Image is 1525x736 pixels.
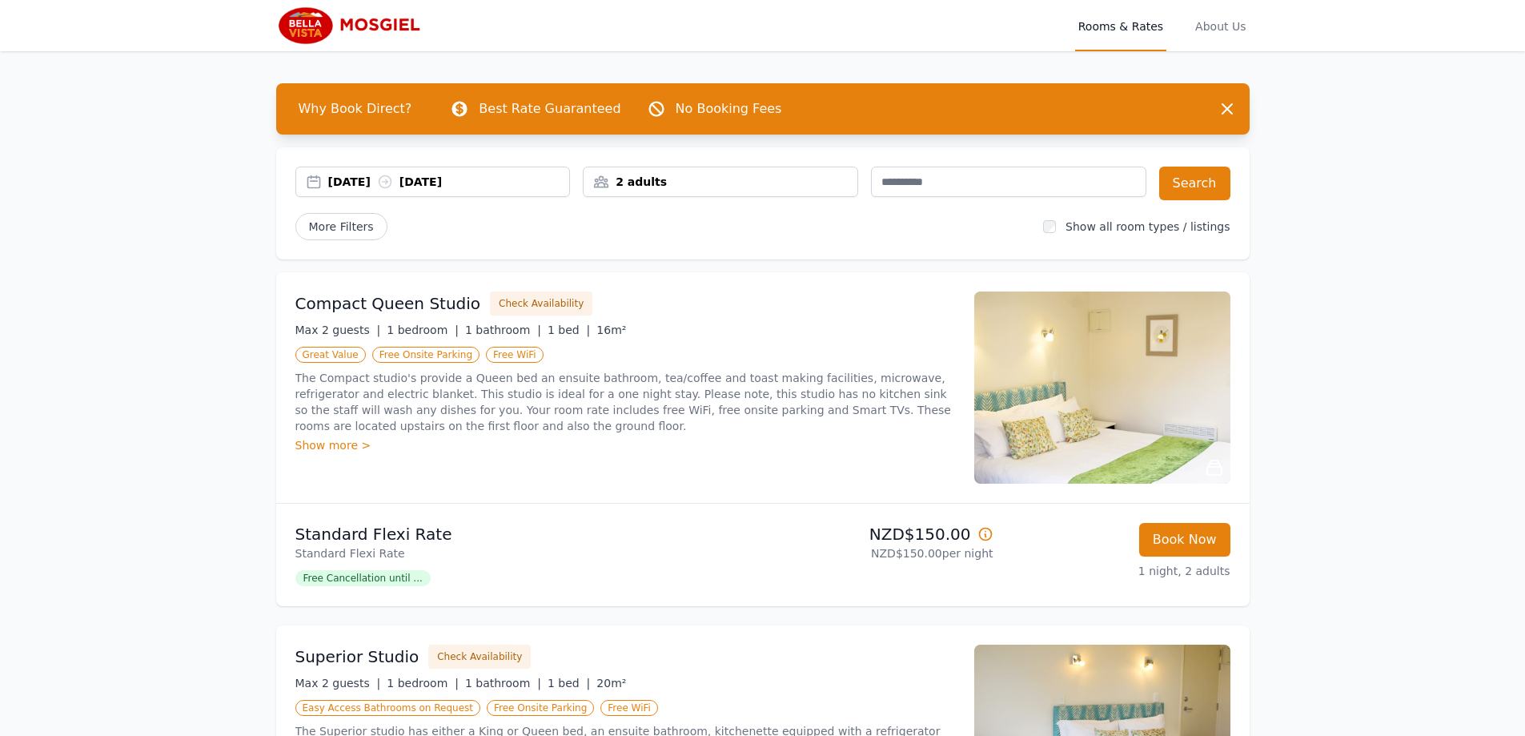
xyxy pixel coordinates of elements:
[1065,220,1230,233] label: Show all room types / listings
[295,292,481,315] h3: Compact Queen Studio
[276,6,430,45] img: Bella Vista Mosgiel
[295,324,381,336] span: Max 2 guests |
[428,645,531,669] button: Check Availability
[372,347,480,363] span: Free Onsite Parking
[465,677,541,690] span: 1 bathroom |
[584,174,857,190] div: 2 adults
[295,437,955,453] div: Show more >
[328,174,570,190] div: [DATE] [DATE]
[600,700,658,716] span: Free WiFi
[1139,523,1230,557] button: Book Now
[387,677,459,690] span: 1 bedroom |
[295,545,756,561] p: Standard Flexi Rate
[769,545,993,561] p: NZD$150.00 per night
[295,370,955,434] p: The Compact studio's provide a Queen bed an ensuite bathroom, tea/coffee and toast making facilit...
[769,523,993,545] p: NZD$150.00
[1159,167,1230,200] button: Search
[548,677,590,690] span: 1 bed |
[295,646,419,668] h3: Superior Studio
[596,324,626,336] span: 16m²
[286,93,425,125] span: Why Book Direct?
[479,99,620,119] p: Best Rate Guaranteed
[295,347,366,363] span: Great Value
[548,324,590,336] span: 1 bed |
[596,677,626,690] span: 20m²
[295,213,387,240] span: More Filters
[295,570,431,586] span: Free Cancellation until ...
[676,99,782,119] p: No Booking Fees
[295,677,381,690] span: Max 2 guests |
[490,292,592,316] button: Check Availability
[295,523,756,545] p: Standard Flexi Rate
[295,700,481,716] span: Easy Access Bathrooms on Request
[465,324,541,336] span: 1 bathroom |
[486,347,544,363] span: Free WiFi
[387,324,459,336] span: 1 bedroom |
[487,700,594,716] span: Free Onsite Parking
[1006,563,1230,579] p: 1 night, 2 adults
